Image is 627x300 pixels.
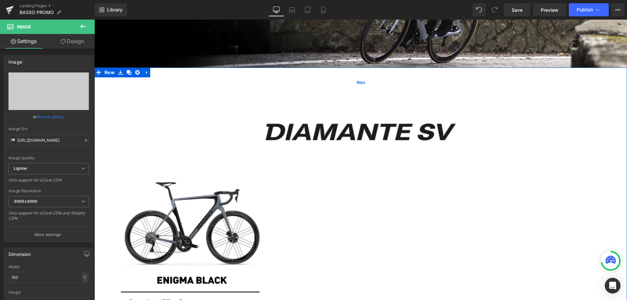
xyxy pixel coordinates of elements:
[315,3,331,16] a: Mobile
[268,3,284,16] a: Desktop
[14,199,37,204] b: 3000x3000
[20,3,95,8] a: Landing Pages
[8,134,89,146] input: Link
[95,3,127,16] a: New Library
[262,60,271,65] span: 90px
[20,10,54,15] span: BASSO PROMO
[8,55,22,65] div: Image
[82,273,88,282] div: %
[107,7,122,13] span: Library
[8,48,22,58] span: Row
[8,272,89,283] input: auto
[488,3,501,16] button: Redo
[8,290,89,295] div: Height
[605,278,620,293] div: Open Intercom Messenger
[8,178,89,187] div: Only support for UCare CDN
[533,3,566,16] a: Preview
[22,48,30,58] a: Save row
[8,211,89,225] div: Only support for UCare CDN and Shopify CDN
[4,227,93,242] button: More settings
[8,156,89,160] div: Image Quality
[512,7,522,13] span: Save
[47,48,56,58] a: Expand / Collapse
[611,3,624,16] button: More
[284,3,300,16] a: Laptop
[8,248,31,257] div: Dimension
[17,24,31,29] span: Image
[14,166,27,171] b: Lighter
[8,113,89,120] div: or
[8,189,89,193] div: Image Resolution
[473,3,486,16] button: Undo
[30,48,39,58] a: Clone Row
[35,232,61,238] p: More settings
[569,3,609,16] button: Publish
[49,34,96,49] a: Design
[8,265,89,269] div: Width
[541,7,558,13] span: Preview
[8,127,89,131] div: Image Src
[577,7,593,12] span: Publish
[39,48,47,58] a: Remove Row
[37,111,65,122] a: Browse gallery
[300,3,315,16] a: Tablet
